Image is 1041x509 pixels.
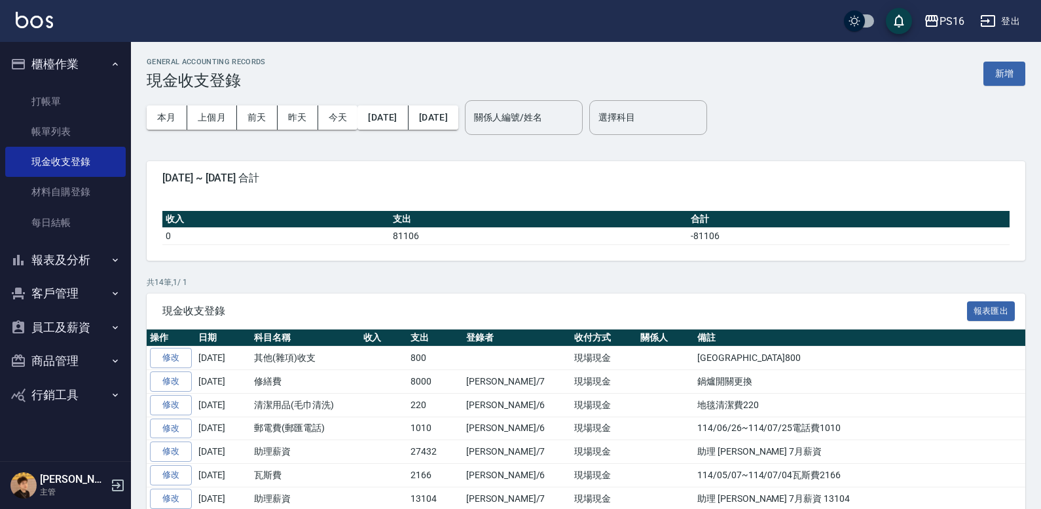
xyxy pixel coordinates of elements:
[187,105,237,130] button: 上個月
[40,486,107,498] p: 主管
[5,311,126,345] button: 員工及薪資
[687,227,1010,244] td: -81106
[571,440,637,464] td: 現場現金
[975,9,1025,33] button: 登出
[5,147,126,177] a: 現金收支登錄
[463,393,571,417] td: [PERSON_NAME]/6
[463,370,571,394] td: [PERSON_NAME]/7
[251,464,360,487] td: 瓦斯費
[251,370,360,394] td: 修繕費
[694,330,1025,347] th: 備註
[463,464,571,487] td: [PERSON_NAME]/6
[162,211,390,228] th: 收入
[5,177,126,207] a: 材料自購登錄
[694,370,1025,394] td: 鍋爐開關更換
[407,393,463,417] td: 220
[5,47,126,81] button: 櫃檯作業
[571,370,637,394] td: 現場現金
[251,440,360,464] td: 助理薪資
[195,417,251,440] td: [DATE]
[147,276,1025,288] p: 共 14 筆, 1 / 1
[195,330,251,347] th: 日期
[251,330,360,347] th: 科目名稱
[407,347,463,370] td: 800
[318,105,358,130] button: 今天
[407,464,463,487] td: 2166
[463,417,571,440] td: [PERSON_NAME]/6
[251,417,360,440] td: 郵電費(郵匯電話)
[16,12,53,28] img: Logo
[694,393,1025,417] td: 地毯清潔費220
[195,370,251,394] td: [DATE]
[150,348,192,368] a: 修改
[150,465,192,485] a: 修改
[463,330,571,347] th: 登錄者
[5,243,126,277] button: 報表及分析
[919,8,970,35] button: PS16
[278,105,318,130] button: 昨天
[967,304,1015,316] a: 報表匯出
[886,8,912,34] button: save
[463,440,571,464] td: [PERSON_NAME]/7
[195,393,251,417] td: [DATE]
[251,347,360,370] td: 其他(雜項)收支
[195,440,251,464] td: [DATE]
[390,211,688,228] th: 支出
[571,347,637,370] td: 現場現金
[162,305,967,318] span: 現金收支登錄
[150,395,192,415] a: 修改
[195,347,251,370] td: [DATE]
[150,419,192,439] a: 修改
[407,330,463,347] th: 支出
[5,117,126,147] a: 帳單列表
[150,371,192,392] a: 修改
[150,489,192,509] a: 修改
[390,227,688,244] td: 81106
[5,208,126,238] a: 每日結帳
[147,71,266,90] h3: 現金收支登錄
[5,378,126,412] button: 行銷工具
[687,211,1010,228] th: 合計
[407,440,463,464] td: 27432
[147,58,266,66] h2: GENERAL ACCOUNTING RECORDS
[571,464,637,487] td: 現場現金
[694,464,1025,487] td: 114/05/07~114/07/04瓦斯費2166
[571,330,637,347] th: 收付方式
[983,62,1025,86] button: 新增
[940,13,964,29] div: PS16
[162,172,1010,185] span: [DATE] ~ [DATE] 合計
[40,473,107,486] h5: [PERSON_NAME]
[360,330,408,347] th: 收入
[237,105,278,130] button: 前天
[571,393,637,417] td: 現場現金
[983,67,1025,79] a: 新增
[357,105,408,130] button: [DATE]
[407,370,463,394] td: 8000
[571,417,637,440] td: 現場現金
[147,105,187,130] button: 本月
[5,86,126,117] a: 打帳單
[694,440,1025,464] td: 助理 [PERSON_NAME] 7月薪資
[251,393,360,417] td: 清潔用品(毛巾清洗)
[5,276,126,311] button: 客戶管理
[147,330,195,347] th: 操作
[150,442,192,462] a: 修改
[5,344,126,378] button: 商品管理
[967,301,1015,322] button: 報表匯出
[195,464,251,487] td: [DATE]
[694,347,1025,370] td: [GEOGRAPHIC_DATA]800
[162,227,390,244] td: 0
[637,330,694,347] th: 關係人
[694,417,1025,440] td: 114/06/26~114/07/25電話費1010
[10,472,37,499] img: Person
[409,105,458,130] button: [DATE]
[407,417,463,440] td: 1010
